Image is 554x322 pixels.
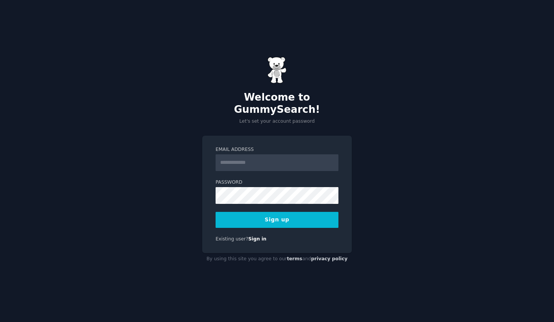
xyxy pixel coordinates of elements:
a: Sign in [248,236,267,242]
img: Gummy Bear [267,57,287,83]
p: Let's set your account password [202,118,352,125]
div: By using this site you agree to our and [202,253,352,265]
a: privacy policy [311,256,348,261]
h2: Welcome to GummySearch! [202,91,352,115]
button: Sign up [216,212,338,228]
span: Existing user? [216,236,248,242]
a: terms [287,256,302,261]
label: Email Address [216,146,338,153]
label: Password [216,179,338,186]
